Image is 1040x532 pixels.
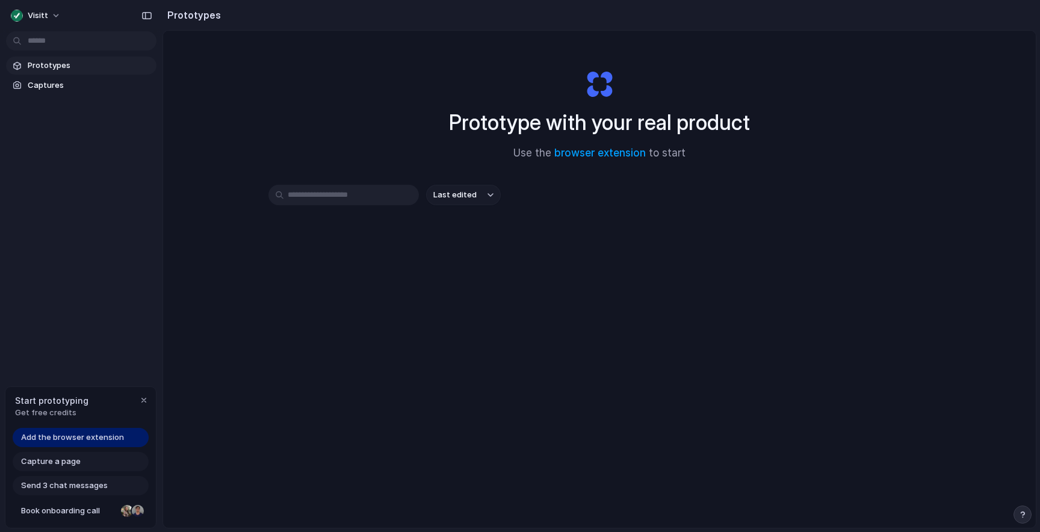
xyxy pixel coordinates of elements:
[6,76,156,94] a: Captures
[513,146,686,161] span: Use the to start
[15,394,88,407] span: Start prototyping
[15,407,88,419] span: Get free credits
[6,6,67,25] button: Visitt
[554,147,646,159] a: browser extension
[6,57,156,75] a: Prototypes
[21,505,116,517] span: Book onboarding call
[131,504,145,518] div: Christian Iacullo
[28,79,152,91] span: Captures
[21,480,108,492] span: Send 3 chat messages
[162,8,221,22] h2: Prototypes
[426,185,501,205] button: Last edited
[21,431,124,444] span: Add the browser extension
[120,504,134,518] div: Nicole Kubica
[13,501,149,521] a: Book onboarding call
[449,107,750,138] h1: Prototype with your real product
[433,189,477,201] span: Last edited
[28,10,48,22] span: Visitt
[21,456,81,468] span: Capture a page
[28,60,152,72] span: Prototypes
